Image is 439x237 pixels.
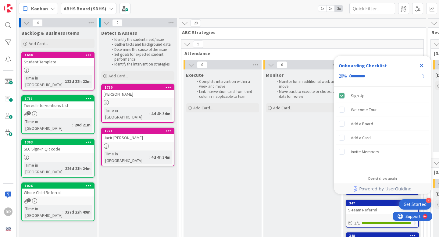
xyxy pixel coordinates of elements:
span: 4 [32,19,43,27]
span: : [62,209,63,215]
li: Identify the intervention strategies [109,62,173,67]
div: S-Team Referral [346,206,418,214]
li: Gather facts and background data [109,42,173,47]
div: Whole Child Referral [22,189,94,196]
span: 0 [277,61,287,69]
div: 1711 [22,96,94,101]
span: 28 [191,19,201,27]
div: Student Template [22,58,94,66]
span: 2 [27,111,31,115]
div: 9+ [31,2,34,7]
div: 1026Whole Child Referral [22,183,94,196]
div: 123d 22h 22m [63,78,92,85]
li: Link intervention card from third column if applicable to team [193,89,258,99]
div: 1771Jacir [PERSON_NAME] [102,128,174,142]
div: Checklist progress: 20% [339,73,427,79]
div: DR [4,207,12,216]
a: Powered by UserGuiding [337,183,428,194]
div: 1690Student Template [22,52,94,66]
span: 1 / 1 [354,220,360,226]
span: 0 [197,61,207,69]
span: Powered by UserGuiding [359,185,412,193]
div: Do not show again [368,176,397,181]
span: : [149,110,150,117]
span: : [62,165,63,172]
div: 1026 [22,183,94,189]
span: Add Card... [109,73,128,79]
span: 5 [193,41,203,48]
div: 1711Tiered Interventions List [22,96,94,109]
div: Time in [GEOGRAPHIC_DATA] [24,162,62,175]
div: 347S-Team Referral [346,200,418,214]
div: 347 [346,200,418,206]
div: 327d 22h 49m [63,209,92,215]
div: Time in [GEOGRAPHIC_DATA] [24,205,62,219]
a: 1771Jacir [PERSON_NAME]Time in [GEOGRAPHIC_DATA]:4d 4h 34m [101,128,174,166]
div: Add a Card [351,134,371,141]
span: Add Card... [193,105,213,111]
div: Checklist items [334,87,431,172]
div: 20d 21m [73,122,92,128]
li: Identify the student need/issue [109,37,173,42]
a: 1690Student TemplateTime in [GEOGRAPHIC_DATA]:123d 22h 22m [21,52,95,90]
span: Attendance [184,50,416,56]
div: Time in [GEOGRAPHIC_DATA] [104,150,149,164]
div: 1363 [25,140,94,144]
div: Tiered Interventions List [22,101,94,109]
span: 1 [27,198,31,202]
a: 1363SLC Sign-In QR codeTime in [GEOGRAPHIC_DATA]:226d 21h 24m [21,139,95,178]
li: Move back to execute or choose a date for review [273,89,338,99]
div: 347 [349,201,418,205]
div: 1771 [102,128,174,134]
a: 1770[PERSON_NAME]Time in [GEOGRAPHIC_DATA]:4d 4h 34m [101,84,174,123]
a: 1711Tiered Interventions ListTime in [GEOGRAPHIC_DATA]:20d 21m [21,95,95,134]
span: Detect & Assess [101,30,137,36]
div: 4d 4h 34m [150,110,172,117]
div: 1/1 [346,219,418,227]
div: SLC Sign-In QR code [22,145,94,153]
div: Add a Board [351,120,373,127]
div: Open Get Started checklist, remaining modules: 4 [399,199,431,210]
div: Time in [GEOGRAPHIC_DATA] [24,118,72,132]
span: Execute [186,72,204,78]
span: Add Card... [273,105,293,111]
span: Add Card... [29,41,48,46]
div: 1690 [22,52,94,58]
img: Visit kanbanzone.com [4,4,12,12]
div: Invite Members [351,148,379,155]
span: : [62,78,63,85]
div: 4 [426,198,431,203]
span: 1x [318,5,327,12]
div: 226d 21h 24m [63,165,92,172]
span: Monitor [266,72,284,78]
div: 1026 [25,184,94,188]
div: 4d 4h 34m [150,154,172,161]
div: Footer [334,183,431,194]
div: 1770 [102,85,174,90]
div: 20% [339,73,347,79]
li: Complete intervention within a week and move [193,79,258,89]
span: 2 [112,19,123,27]
div: Add a Board is incomplete. [336,117,429,130]
div: Welcome Tour is incomplete. [336,103,429,116]
div: Welcome Tour [351,106,377,113]
span: Kanban [31,5,48,12]
span: Backlog & Business Items [21,30,79,36]
div: 1363SLC Sign-In QR code [22,140,94,153]
div: Checklist Container [334,56,431,194]
div: Sign Up is complete. [336,89,429,102]
span: Support [13,1,28,8]
div: 1771 [105,129,174,133]
div: Invite Members is incomplete. [336,145,429,158]
div: Jacir [PERSON_NAME] [102,134,174,142]
b: ABHS Board (SDHS) [64,5,106,12]
div: Time in [GEOGRAPHIC_DATA] [24,75,62,88]
a: 1026Whole Child ReferralTime in [GEOGRAPHIC_DATA]:327d 22h 49m [21,182,95,221]
div: [PERSON_NAME] [102,90,174,98]
li: Determine the cause of the issue [109,47,173,52]
div: Close Checklist [417,61,427,70]
li: Monitor for an additional week and move [273,79,338,89]
div: Sign Up [351,92,365,99]
div: Add a Card is incomplete. [336,131,429,144]
div: 1711 [25,97,94,101]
